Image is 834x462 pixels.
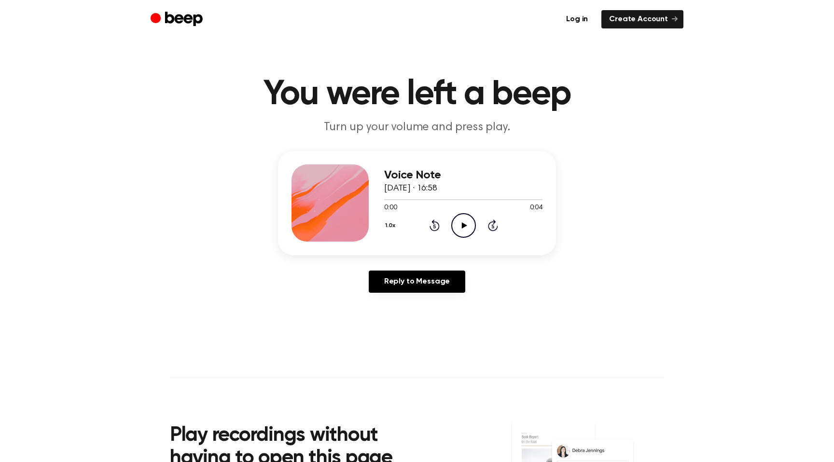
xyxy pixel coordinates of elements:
[384,169,542,182] h3: Voice Note
[384,217,399,234] button: 1.0x
[530,203,542,213] span: 0:04
[601,10,683,28] a: Create Account
[384,184,437,193] span: [DATE] · 16:58
[170,77,664,112] h1: You were left a beep
[369,271,465,293] a: Reply to Message
[151,10,205,29] a: Beep
[232,120,602,136] p: Turn up your volume and press play.
[384,203,397,213] span: 0:00
[558,10,596,28] a: Log in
